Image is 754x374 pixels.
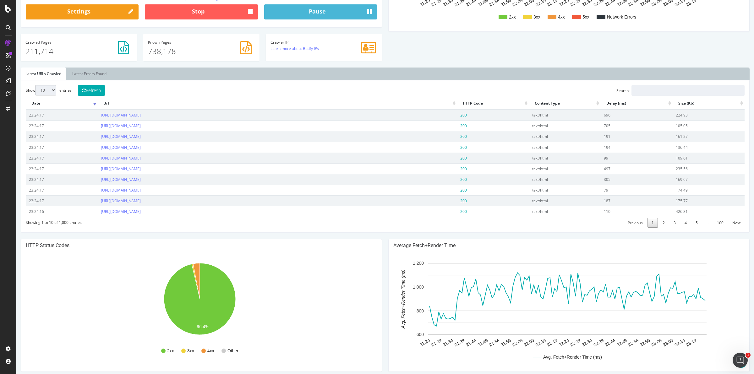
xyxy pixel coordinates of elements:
[656,120,728,131] td: 105.05
[542,14,549,19] text: 4xx
[254,46,303,51] a: Learn more about Botify IPs
[656,110,728,120] td: 224.93
[460,338,473,347] text: 21:49
[656,97,728,110] th: Size (Kb): activate to sort column ascending
[697,218,711,228] a: 100
[584,206,656,217] td: 110
[396,285,407,290] text: 1,000
[513,185,585,195] td: text/html
[9,206,81,217] td: 23:24:16
[9,142,81,153] td: 23:24:17
[9,257,358,367] svg: A chart.
[513,195,585,206] td: text/html
[51,68,95,80] a: Latest Errors Found
[128,4,241,19] button: Stop
[444,145,451,150] span: 200
[9,185,81,195] td: 23:24:17
[444,112,451,118] span: 200
[513,97,585,110] th: Content Type: activate to sort column ascending
[85,155,124,161] a: [URL][DOMAIN_NAME]
[622,338,635,347] text: 22:59
[402,338,415,347] text: 21:24
[384,269,389,329] text: Avg. Fetch+Render Time (ms)
[444,198,451,203] span: 200
[584,185,656,195] td: 79
[426,338,438,347] text: 21:34
[584,97,656,110] th: Delay (ms): activate to sort column ascending
[588,338,600,347] text: 22:44
[615,85,728,96] input: Search:
[656,131,728,142] td: 161.27
[211,348,222,353] text: Other
[449,338,461,347] text: 21:44
[584,163,656,174] td: 497
[444,166,451,171] span: 200
[444,134,451,139] span: 200
[9,131,81,142] td: 23:24:17
[527,355,586,360] text: Avg. Fetch+Render Time (ms)
[132,46,238,57] p: 738,178
[591,14,620,19] text: Network Errors
[541,338,554,347] text: 22:24
[191,348,198,353] text: 4xx
[62,85,89,96] button: Refresh
[444,123,451,128] span: 200
[566,14,573,19] text: 5xx
[611,338,623,347] text: 22:54
[653,218,664,228] a: 3
[712,218,728,228] a: Next
[9,110,81,120] td: 23:24:17
[646,338,658,347] text: 23:09
[656,195,728,206] td: 175.77
[746,353,751,358] span: 1
[9,120,81,131] td: 23:24:17
[9,85,55,95] label: Show entries
[85,187,124,193] a: [URL][DOMAIN_NAME]
[599,338,612,347] text: 22:49
[9,153,81,163] td: 23:24:17
[444,177,451,182] span: 200
[9,195,81,206] td: 23:24:17
[254,40,361,44] h4: Crawler IP
[9,40,116,44] h4: Pages Crawled
[584,195,656,206] td: 187
[171,348,178,353] text: 3xx
[584,153,656,163] td: 99
[85,177,124,182] a: [URL][DOMAIN_NAME]
[85,145,124,150] a: [URL][DOMAIN_NAME]
[85,209,124,214] a: [URL][DOMAIN_NAME]
[584,131,656,142] td: 191
[553,338,565,347] text: 22:29
[377,257,725,367] svg: A chart.
[9,97,81,110] th: Date: activate to sort column ascending
[518,338,531,347] text: 22:14
[656,174,728,185] td: 169.67
[9,174,81,185] td: 23:24:17
[642,218,653,228] a: 2
[669,338,681,347] text: 23:19
[85,166,124,171] a: [URL][DOMAIN_NAME]
[248,4,361,19] button: Pause
[377,242,728,249] h4: Average Fetch+Render Time
[600,85,728,96] label: Search:
[9,163,81,174] td: 23:24:17
[151,348,158,353] text: 2xx
[400,332,408,337] text: 600
[493,14,500,19] text: 2xx
[85,198,124,203] a: [URL][DOMAIN_NAME]
[584,174,656,185] td: 305
[517,14,524,19] text: 3xx
[513,131,585,142] td: text/html
[19,85,40,95] select: Showentries
[81,97,441,110] th: Url: activate to sort column ascending
[513,174,585,185] td: text/html
[576,338,588,347] text: 22:39
[484,338,496,347] text: 21:59
[656,185,728,195] td: 174.49
[584,120,656,131] td: 705
[9,46,116,57] p: 211,714
[444,209,451,214] span: 200
[584,110,656,120] td: 696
